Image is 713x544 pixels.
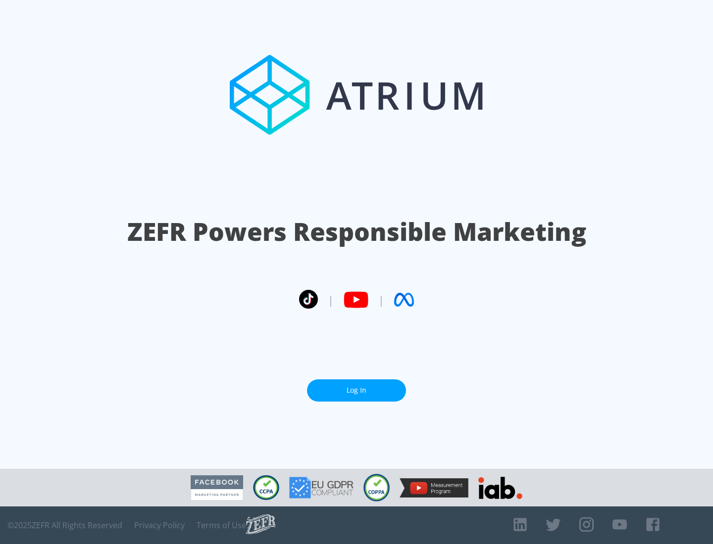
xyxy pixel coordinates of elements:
img: GDPR Compliant [289,477,354,499]
span: © 2025 ZEFR All Rights Reserved [7,520,122,530]
span: | [378,292,384,307]
img: COPPA Compliant [363,474,390,501]
img: YouTube Measurement Program [400,478,468,498]
a: Terms of Use [197,520,246,530]
img: IAB [478,477,522,499]
img: CCPA Compliant [253,475,279,500]
img: Facebook Marketing Partner [191,475,243,500]
a: Privacy Policy [134,520,185,530]
span: | [328,292,334,307]
h1: ZEFR Powers Responsible Marketing [127,215,586,249]
a: Log In [307,379,406,402]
